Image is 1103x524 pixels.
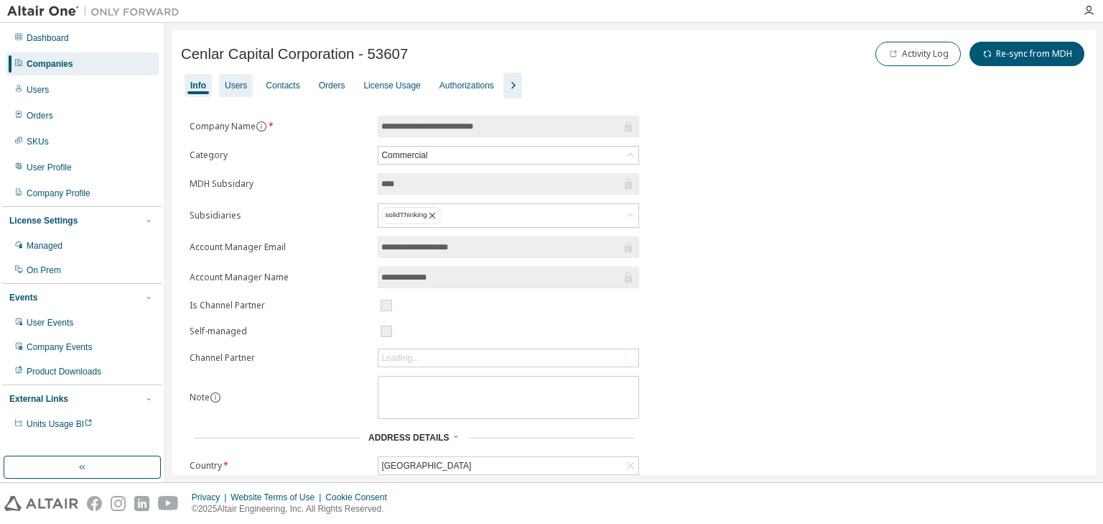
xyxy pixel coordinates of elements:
img: linkedin.svg [134,496,149,511]
div: Cookie Consent [325,492,395,503]
div: License Usage [363,80,420,91]
div: Company Events [27,341,92,353]
div: External Links [9,393,68,405]
img: youtube.svg [158,496,179,511]
div: solidThinking [378,204,638,227]
div: User Profile [27,162,72,173]
div: Authorizations [439,80,494,91]
div: Users [27,84,49,96]
div: Commercial [379,147,429,163]
div: Orders [27,110,53,121]
label: Is Channel Partner [190,300,369,311]
div: Contacts [266,80,299,91]
div: Managed [27,240,62,252]
div: Company Profile [27,188,90,199]
div: User Events [27,317,73,328]
div: Users [225,80,247,91]
p: © 2025 Altair Engineering, Inc. All Rights Reserved. [192,503,396,515]
label: MDH Subsidary [190,178,369,190]
div: Commercial [378,147,638,164]
div: [GEOGRAPHIC_DATA] [379,458,473,474]
div: License Settings [9,215,78,226]
div: Info [190,80,206,91]
div: On Prem [27,265,61,276]
button: Re-sync from MDH [969,42,1084,66]
div: Dashboard [27,32,69,44]
span: Address Details [368,433,449,443]
div: [GEOGRAPHIC_DATA] [378,457,638,474]
div: Product Downloads [27,366,101,377]
img: facebook.svg [87,496,102,511]
label: Account Manager Email [190,242,369,253]
label: Account Manager Name [190,272,369,283]
img: altair_logo.svg [4,496,78,511]
label: Category [190,150,369,161]
img: Altair One [7,4,187,19]
button: Activity Log [875,42,961,66]
button: information [256,121,267,132]
label: Subsidiaries [190,210,369,221]
span: Cenlar Capital Corporation - 53607 [181,46,408,63]
label: Self-managed [190,326,369,337]
div: Website Terms of Use [231,492,325,503]
label: Country [190,460,369,472]
div: Loading... [378,349,638,367]
label: Note [190,391,210,403]
div: Privacy [192,492,231,503]
img: instagram.svg [111,496,126,511]
div: SKUs [27,136,49,147]
span: Units Usage BI [27,419,93,429]
div: Companies [27,58,73,70]
div: Orders [319,80,345,91]
div: solidThinking [381,207,442,224]
label: Channel Partner [190,352,369,364]
div: Loading... [381,352,419,364]
div: Events [9,292,37,303]
button: information [210,392,221,403]
label: Company Name [190,121,369,132]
